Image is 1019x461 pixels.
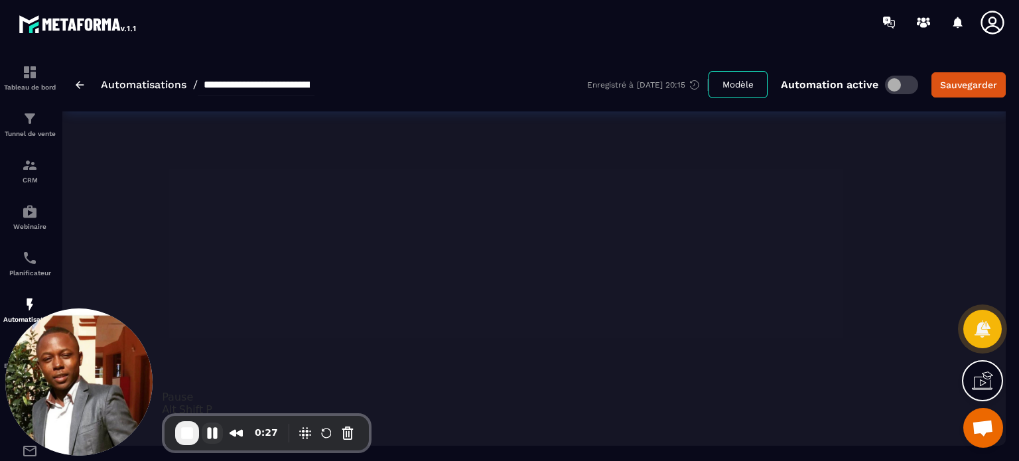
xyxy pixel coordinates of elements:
[76,81,84,89] img: arrow
[3,147,56,194] a: formationformationCRM
[709,71,768,98] button: Modèle
[3,240,56,287] a: schedulerschedulerPlanificateur
[931,72,1006,98] button: Sauvegarder
[587,79,709,91] div: Enregistré à
[101,78,186,91] a: Automatisations
[22,296,38,312] img: automations
[3,194,56,240] a: automationsautomationsWebinaire
[940,78,997,92] div: Sauvegarder
[22,64,38,80] img: formation
[22,204,38,220] img: automations
[3,287,56,333] a: automationsautomationsAutomatisations
[3,223,56,230] p: Webinaire
[3,316,56,323] p: Automatisations
[22,111,38,127] img: formation
[3,379,56,433] a: social-networksocial-networkRéseaux Sociaux
[3,176,56,184] p: CRM
[3,362,56,369] p: Espace membre
[781,78,878,91] p: Automation active
[3,409,56,423] p: Réseaux Sociaux
[637,80,685,90] p: [DATE] 20:15
[19,12,138,36] img: logo
[3,269,56,277] p: Planificateur
[193,78,198,91] span: /
[963,408,1003,448] a: Ouvrir le chat
[3,333,56,379] a: automationsautomationsEspace membre
[22,157,38,173] img: formation
[22,250,38,266] img: scheduler
[3,130,56,137] p: Tunnel de vente
[3,101,56,147] a: formationformationTunnel de vente
[3,54,56,101] a: formationformationTableau de bord
[3,84,56,91] p: Tableau de bord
